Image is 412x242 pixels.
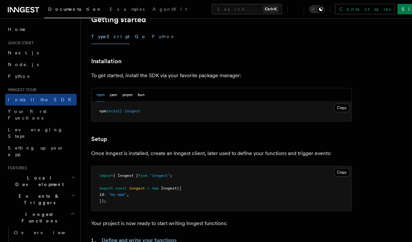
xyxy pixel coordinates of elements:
button: Python [152,29,176,44]
span: AgentKit [152,7,187,12]
span: inngest [129,186,145,191]
p: Once Inngest is installed, create an Inngest client, later used to define your functions and trig... [91,149,352,158]
span: Examples [110,7,145,12]
a: Contact sales [335,4,395,14]
a: Python [5,70,77,82]
a: Node.js [5,59,77,70]
span: : [104,192,106,197]
span: Overview [14,230,81,235]
button: Copy [334,104,349,112]
button: bun [138,88,145,102]
a: Home [5,23,77,35]
span: id [99,192,104,197]
span: Python [8,74,32,79]
span: "my-app" [108,192,127,197]
span: Inngest Functions [5,211,70,224]
a: Examples [106,2,149,18]
span: Features [5,165,27,171]
span: { Inngest } [113,173,138,178]
span: Your first Functions [8,109,47,121]
span: Node.js [8,62,39,67]
span: Setting up your app [8,145,64,157]
a: Getting started [91,15,146,24]
a: Your first Functions [5,106,77,124]
span: , [127,192,129,197]
span: install [106,109,122,113]
span: inngest [124,109,140,113]
span: }); [99,199,106,203]
span: Inngest tour [5,87,36,93]
a: Overview [11,227,77,238]
span: Local Development [5,175,71,188]
span: from [138,173,147,178]
button: Local Development [5,172,77,190]
a: Setting up your app [5,142,77,160]
kbd: Ctrl+K [263,6,278,12]
span: = [147,186,149,191]
a: Installation [91,57,121,66]
span: "inngest" [149,173,170,178]
button: Inngest Functions [5,208,77,227]
span: ; [170,173,172,178]
button: npm [97,88,105,102]
span: Home [8,26,26,33]
span: Documentation [48,7,102,12]
a: Setup [91,135,107,144]
span: npm [99,109,106,113]
span: Install the SDK [8,97,75,102]
button: yarn [110,88,117,102]
span: new [152,186,159,191]
span: import [99,173,113,178]
span: const [115,186,127,191]
a: Install the SDK [5,94,77,106]
span: export [99,186,113,191]
span: ({ [177,186,181,191]
a: Documentation [44,2,106,18]
p: Your project is now ready to start writing Inngest functions: [91,219,352,228]
button: TypeScript [91,29,130,44]
p: To get started, install the SDK via your favorite package manager: [91,71,352,80]
button: Go [135,29,147,44]
span: Leveraging Steps [8,127,63,139]
a: Leveraging Steps [5,124,77,142]
span: Quick start [5,40,34,46]
span: Events & Triggers [5,193,71,206]
button: Copy [334,168,349,177]
span: Next.js [8,50,39,55]
button: pnpm [122,88,133,102]
button: Events & Triggers [5,190,77,208]
span: Inngest [161,186,177,191]
a: Next.js [5,47,77,59]
button: Search...Ctrl+K [212,4,282,14]
a: AgentKit [149,2,191,18]
button: Toggle dark mode [309,5,325,13]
